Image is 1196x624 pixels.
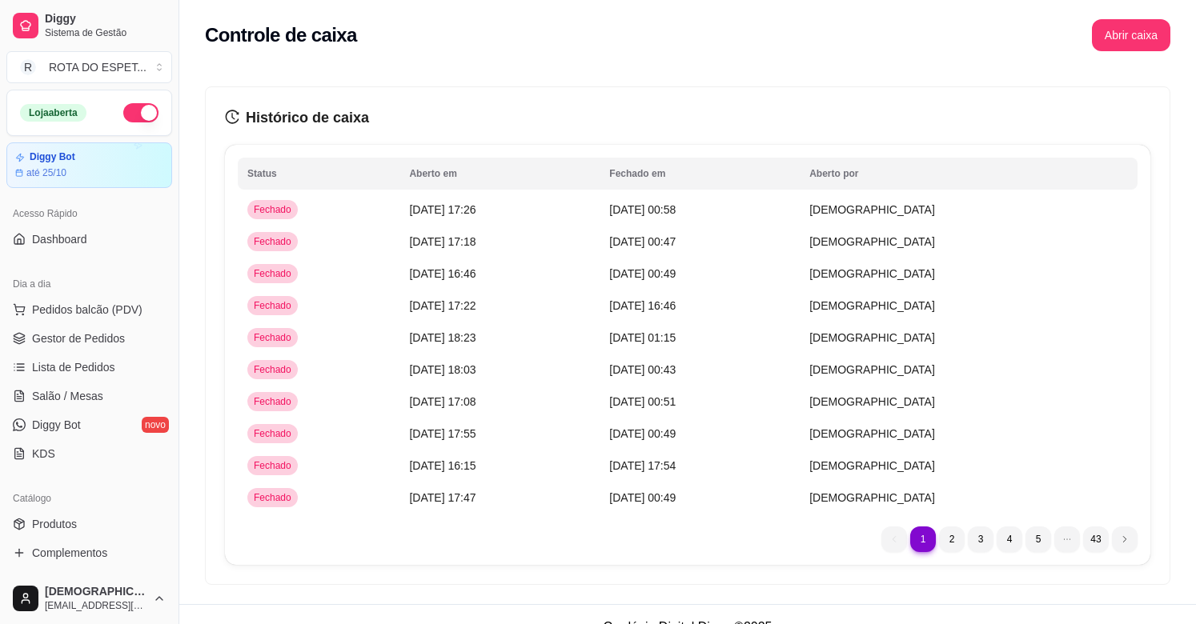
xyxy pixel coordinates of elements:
span: [DEMOGRAPHIC_DATA] [809,395,935,408]
li: pagination item 1 active [910,526,936,552]
li: pagination item 2 [939,526,965,552]
a: DiggySistema de Gestão [6,6,172,45]
span: Fechado [251,459,295,472]
article: Diggy Bot [30,151,75,163]
span: Dashboard [32,231,87,247]
li: dots element [1054,526,1080,552]
a: Complementos [6,540,172,566]
button: Pedidos balcão (PDV) [6,297,172,322]
span: Fechado [251,203,295,216]
span: history [225,110,239,124]
span: [DEMOGRAPHIC_DATA] [809,459,935,472]
th: Status [238,158,399,190]
span: [DATE] 17:47 [409,491,476,504]
span: [DEMOGRAPHIC_DATA] [809,331,935,344]
span: Fechado [251,491,295,504]
span: Fechado [251,235,295,248]
span: R [20,59,36,75]
div: Acesso Rápido [6,201,172,226]
a: Produtos [6,511,172,537]
th: Aberto por [800,158,1138,190]
span: Fechado [251,363,295,376]
article: até 25/10 [26,166,66,179]
span: [DATE] 17:18 [409,235,476,248]
span: [DATE] 17:22 [409,299,476,312]
span: Diggy [45,12,166,26]
span: [DEMOGRAPHIC_DATA] [809,299,935,312]
span: Fechado [251,427,295,440]
span: [DATE] 16:46 [409,267,476,280]
span: KDS [32,446,55,462]
nav: pagination navigation [873,518,1146,560]
span: [DATE] 17:54 [609,459,676,472]
a: Lista de Pedidos [6,354,172,380]
span: [DATE] 00:49 [609,491,676,504]
span: [DATE] 01:15 [609,331,676,344]
span: Gestor de Pedidos [32,330,125,346]
button: Abrir caixa [1092,19,1170,51]
button: Alterar Status [123,103,159,122]
span: [DATE] 17:08 [409,395,476,408]
button: [DEMOGRAPHIC_DATA][EMAIL_ADDRESS][DOMAIN_NAME] [6,579,172,618]
span: Fechado [251,267,295,280]
span: Sistema de Gestão [45,26,166,39]
span: [DEMOGRAPHIC_DATA] [809,427,935,440]
span: [DATE] 17:26 [409,203,476,216]
span: Fechado [251,395,295,408]
a: Gestor de Pedidos [6,326,172,351]
span: Produtos [32,516,77,532]
span: Fechado [251,331,295,344]
span: [DEMOGRAPHIC_DATA] [809,203,935,216]
span: [DATE] 00:49 [609,427,676,440]
span: [DATE] 00:47 [609,235,676,248]
h3: Histórico de caixa [225,106,1150,129]
li: pagination item 4 [997,526,1022,552]
li: pagination item 3 [968,526,993,552]
span: [DATE] 00:43 [609,363,676,376]
div: Dia a dia [6,271,172,297]
span: Diggy Bot [32,417,81,433]
li: pagination item 5 [1025,526,1051,552]
a: KDS [6,441,172,466]
span: Complementos [32,545,107,561]
div: ROTA DO ESPET ... [49,59,146,75]
span: [DATE] 17:55 [409,427,476,440]
span: [DEMOGRAPHIC_DATA] [45,585,146,599]
th: Aberto em [399,158,600,190]
a: Dashboard [6,226,172,252]
span: Pedidos balcão (PDV) [32,302,142,318]
span: [DATE] 00:49 [609,267,676,280]
span: [EMAIL_ADDRESS][DOMAIN_NAME] [45,599,146,612]
a: Diggy Botaté 25/10 [6,142,172,188]
span: [DATE] 18:03 [409,363,476,376]
span: Fechado [251,299,295,312]
span: [DEMOGRAPHIC_DATA] [809,363,935,376]
span: [DEMOGRAPHIC_DATA] [809,491,935,504]
div: Loja aberta [20,104,86,122]
span: Lista de Pedidos [32,359,115,375]
button: Select a team [6,51,172,83]
h2: Controle de caixa [205,22,357,48]
span: [DATE] 00:51 [609,395,676,408]
span: [DEMOGRAPHIC_DATA] [809,267,935,280]
span: [DATE] 16:15 [409,459,476,472]
a: Salão / Mesas [6,383,172,409]
span: [DATE] 16:46 [609,299,676,312]
span: [DATE] 00:58 [609,203,676,216]
a: Diggy Botnovo [6,412,172,438]
th: Fechado em [600,158,800,190]
span: Salão / Mesas [32,388,103,404]
li: next page button [1112,526,1138,552]
span: [DEMOGRAPHIC_DATA] [809,235,935,248]
div: Catálogo [6,486,172,511]
li: pagination item 43 [1083,526,1109,552]
span: [DATE] 18:23 [409,331,476,344]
